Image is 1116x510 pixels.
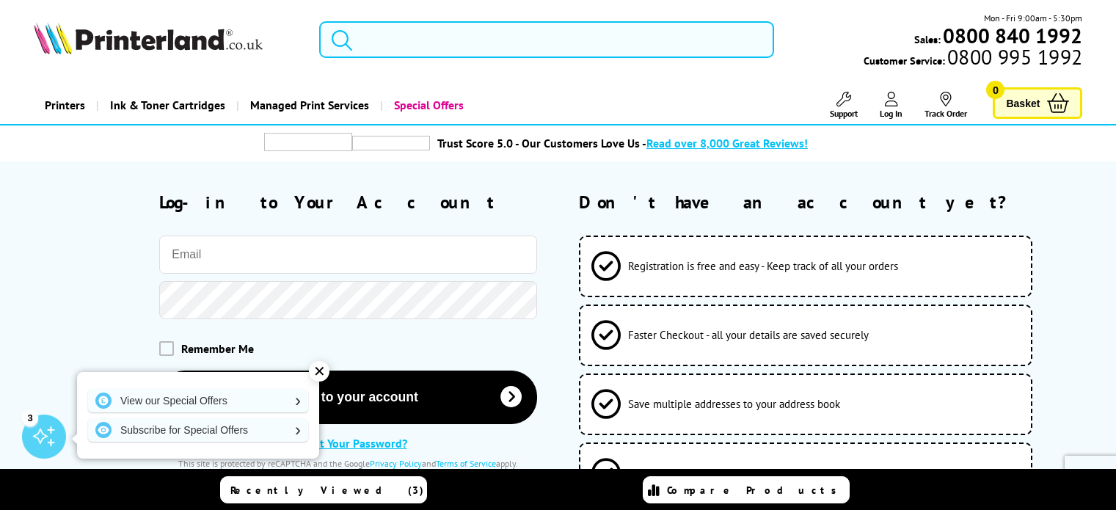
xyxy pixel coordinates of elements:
[159,191,537,214] h2: Log-in to Your Account
[220,476,427,503] a: Recently Viewed (3)
[941,29,1082,43] a: 0800 840 1992
[880,108,902,119] span: Log In
[264,133,352,151] img: trustpilot rating
[96,87,236,124] a: Ink & Toner Cartridges
[864,50,1082,68] span: Customer Service:
[667,484,845,497] span: Compare Products
[110,87,225,124] span: Ink & Toner Cartridges
[914,32,941,46] span: Sales:
[159,458,537,469] div: This site is protected by reCAPTCHA and the Google and apply.
[437,136,808,150] a: Trust Score 5.0 - Our Customers Love Us -Read over 8,000 Great Reviews!
[370,458,422,469] a: Privacy Policy
[436,458,496,469] a: Terms of Service
[1006,93,1040,113] span: Basket
[943,22,1082,49] b: 0800 840 1992
[993,87,1082,119] a: Basket 0
[230,484,424,497] span: Recently Viewed (3)
[34,22,263,54] img: Printerland Logo
[628,397,840,411] span: Save multiple addresses to your address book
[628,259,898,273] span: Registration is free and easy - Keep track of all your orders
[352,136,430,150] img: trustpilot rating
[88,418,308,442] a: Subscribe for Special Offers
[986,81,1004,99] span: 0
[309,361,329,382] div: ✕
[984,11,1082,25] span: Mon - Fri 9:00am - 5:30pm
[22,409,38,426] div: 3
[159,236,537,274] input: Email
[628,466,809,480] span: Quickly find or re-order your cartridges
[34,22,301,57] a: Printerland Logo
[236,87,380,124] a: Managed Print Services
[88,389,308,412] a: View our Special Offers
[830,108,858,119] span: Support
[880,92,902,119] a: Log In
[579,191,1082,214] h2: Don't have an account yet?
[924,92,967,119] a: Track Order
[181,341,254,356] span: Remember Me
[646,136,808,150] span: Read over 8,000 Great Reviews!
[643,476,850,503] a: Compare Products
[945,50,1082,64] span: 0800 995 1992
[290,436,407,451] a: Forgot Your Password?
[628,328,869,342] span: Faster Checkout - all your details are saved securely
[380,87,475,124] a: Special Offers
[34,87,96,124] a: Printers
[159,371,537,424] button: Log-in to your account
[830,92,858,119] a: Support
